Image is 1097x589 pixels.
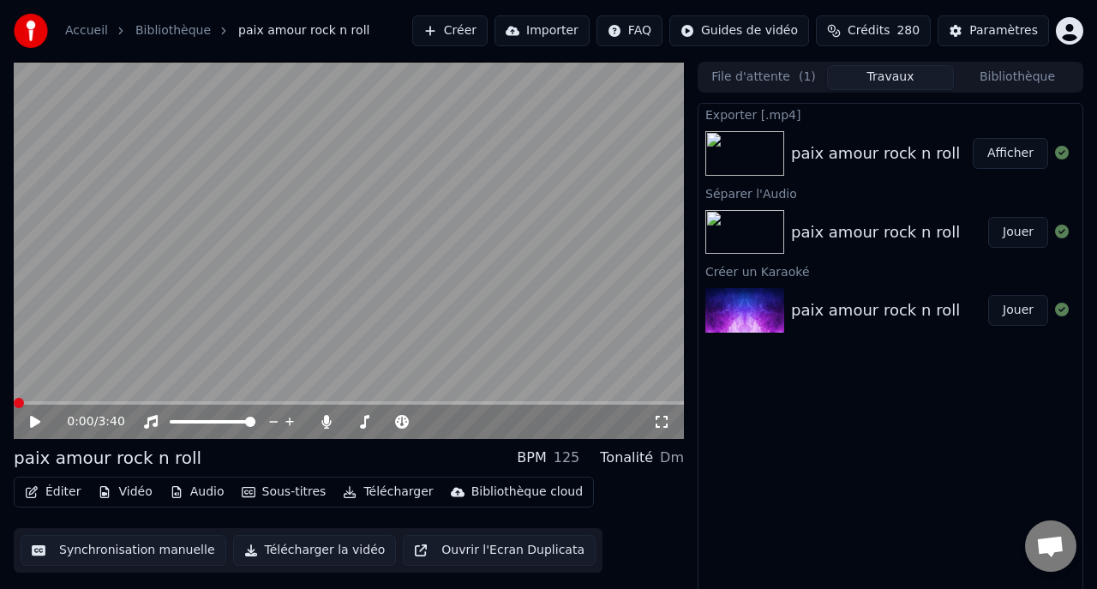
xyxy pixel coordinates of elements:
div: paix amour rock n roll [791,141,960,165]
div: Bibliothèque cloud [471,484,583,501]
button: FAQ [596,15,662,46]
button: Audio [163,480,231,504]
span: ( 1 ) [799,69,816,86]
div: paix amour rock n roll [791,220,960,244]
button: Importer [495,15,590,46]
nav: breadcrumb [65,22,369,39]
button: Bibliothèque [954,65,1081,90]
div: Tonalité [600,448,653,468]
div: BPM [517,448,546,468]
button: Afficher [973,138,1048,169]
div: Créer un Karaoké [698,261,1082,281]
button: Éditer [18,480,87,504]
div: paix amour rock n roll [791,298,960,322]
div: Ouvrir le chat [1025,520,1076,572]
span: 3:40 [98,413,124,430]
button: Jouer [988,217,1048,248]
button: Jouer [988,295,1048,326]
button: Vidéo [91,480,159,504]
button: Télécharger [336,480,440,504]
div: Dm [660,448,684,468]
span: 0:00 [67,413,93,430]
button: Synchronisation manuelle [21,535,226,566]
div: 125 [554,448,580,468]
div: / [67,413,108,430]
span: Crédits [848,22,890,39]
button: Ouvrir l'Ecran Duplicata [403,535,596,566]
div: paix amour rock n roll [14,446,201,470]
button: File d'attente [700,65,827,90]
img: youka [14,14,48,48]
span: paix amour rock n roll [238,22,369,39]
button: Télécharger la vidéo [233,535,397,566]
a: Accueil [65,22,108,39]
div: Séparer l'Audio [698,183,1082,203]
button: Sous-titres [235,480,333,504]
button: Paramètres [938,15,1049,46]
button: Créer [412,15,488,46]
button: Travaux [827,65,954,90]
button: Crédits280 [816,15,931,46]
span: 280 [896,22,920,39]
div: Paramètres [969,22,1038,39]
button: Guides de vidéo [669,15,809,46]
a: Bibliothèque [135,22,211,39]
div: Exporter [.mp4] [698,104,1082,124]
